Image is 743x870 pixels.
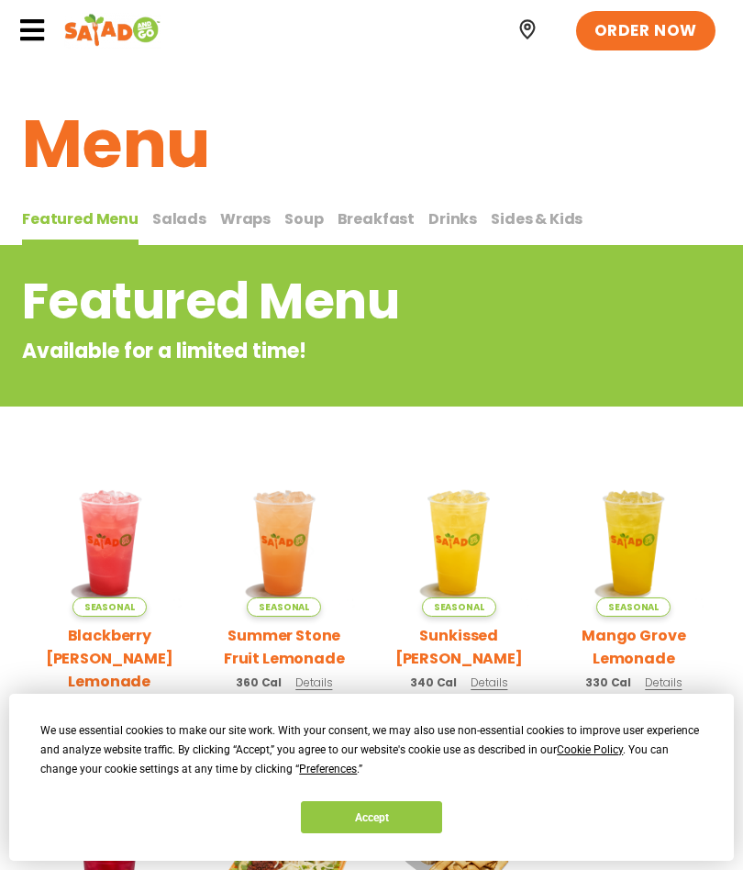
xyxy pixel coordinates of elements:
img: Product photo for Blackberry Bramble Lemonade [36,469,183,617]
span: Seasonal [422,597,496,617]
div: Tabbed content [22,201,721,246]
span: 360 Cal [236,675,282,691]
span: 340 Cal [410,675,457,691]
h2: Summer Stone Fruit Lemonade [211,624,359,670]
img: Product photo for Sunkissed Yuzu Lemonade [385,469,533,617]
span: Details [295,675,332,690]
span: Preferences [299,763,357,775]
span: Details [645,675,682,690]
span: Salads [152,208,206,229]
span: Seasonal [72,597,147,617]
span: 330 Cal [585,675,631,691]
img: Product photo for Mango Grove Lemonade [560,469,708,617]
button: Accept [301,801,442,833]
span: ORDER NOW [594,20,697,42]
h2: Mango Grove Lemonade [560,624,708,670]
span: Seasonal [596,597,671,617]
span: Breakfast [338,208,416,229]
span: Drinks [428,208,477,229]
div: Cookie Consent Prompt [9,694,734,861]
span: Wraps [220,208,271,229]
h2: Blackberry [PERSON_NAME] Lemonade [36,624,183,693]
a: ORDER NOW [576,11,715,51]
span: Cookie Policy [557,743,623,756]
h1: Menu [22,95,721,194]
img: Product photo for Summer Stone Fruit Lemonade [211,469,359,617]
span: Featured Menu [22,208,139,229]
h2: Featured Menu [22,264,573,339]
img: Header logo [64,12,161,49]
span: Details [471,675,507,690]
span: Soup [284,208,323,229]
p: Available for a limited time! [22,336,573,366]
span: Seasonal [247,597,321,617]
span: Sides & Kids [491,208,582,229]
h2: Sunkissed [PERSON_NAME] [385,624,533,670]
div: We use essential cookies to make our site work. With your consent, we may also use non-essential ... [40,721,702,779]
